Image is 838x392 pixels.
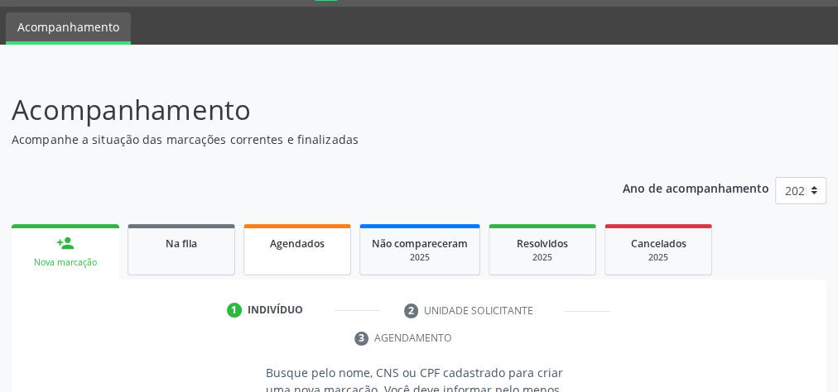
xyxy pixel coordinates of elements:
div: Nova marcação [23,256,108,269]
span: Não compareceram [372,237,468,251]
span: Na fila [166,237,197,251]
div: Indivíduo [248,303,303,318]
p: Acompanhe a situação das marcações correntes e finalizadas [12,131,582,148]
p: Acompanhamento [12,89,582,131]
div: person_add [56,234,75,252]
div: 1 [227,303,242,318]
p: Ano de acompanhamento [623,177,769,198]
div: 2025 [617,251,700,264]
span: Agendados [270,237,325,251]
div: 2025 [501,251,584,264]
div: 2025 [372,251,468,264]
span: Resolvidos [517,237,568,251]
a: Acompanhamento [6,12,131,45]
span: Cancelados [631,237,686,251]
